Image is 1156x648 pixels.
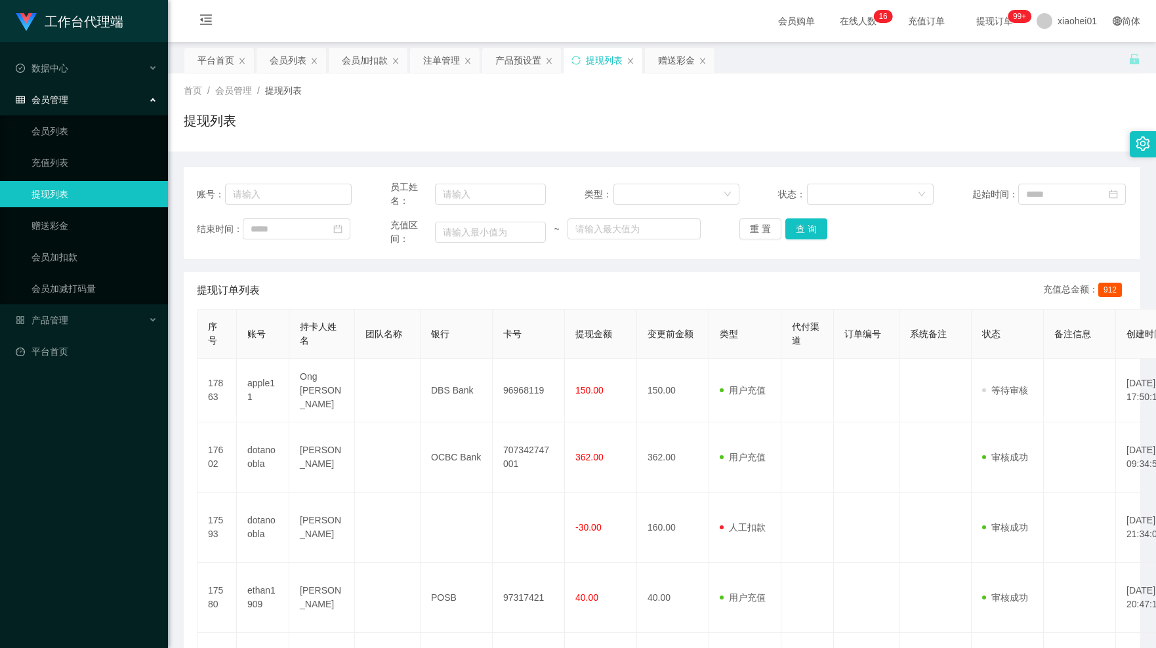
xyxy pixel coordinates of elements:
[16,338,157,365] a: 图标: dashboard平台首页
[1098,283,1122,297] span: 912
[421,422,493,493] td: OCBC Bank
[568,218,701,239] input: 请输入最大值为
[197,188,225,201] span: 账号：
[586,48,623,73] div: 提现列表
[197,422,237,493] td: 17602
[1113,16,1122,26] i: 图标: global
[31,118,157,144] a: 会员列表
[31,150,157,176] a: 充值列表
[627,57,634,65] i: 图标: close
[197,222,243,236] span: 结束时间：
[1054,329,1091,339] span: 备注信息
[637,359,709,422] td: 150.00
[333,224,342,233] i: 图标: calendar
[720,385,766,395] span: 用户充值
[289,422,355,493] td: [PERSON_NAME]
[982,385,1028,395] span: 等待审核
[270,48,306,73] div: 会员列表
[390,218,435,246] span: 充值区间：
[778,188,807,201] span: 状态：
[575,592,598,603] span: 40.00
[365,329,402,339] span: 团队名称
[545,57,553,65] i: 图标: close
[421,563,493,633] td: POSB
[493,422,565,493] td: 707342747001
[16,95,25,104] i: 图标: table
[289,563,355,633] td: [PERSON_NAME]
[720,329,738,339] span: 类型
[720,522,766,533] span: 人工扣款
[197,48,234,73] div: 平台首页
[16,13,37,31] img: logo.9652507e.png
[247,329,266,339] span: 账号
[237,359,289,422] td: apple11
[575,522,602,533] span: -30.00
[844,329,881,339] span: 订单编号
[31,244,157,270] a: 会员加扣款
[585,188,613,201] span: 类型：
[970,16,1020,26] span: 提现订单
[423,48,460,73] div: 注单管理
[215,85,252,96] span: 会员管理
[237,493,289,563] td: dotanoobla
[16,63,68,73] span: 数据中心
[257,85,260,96] span: /
[910,329,947,339] span: 系统备注
[1008,10,1031,23] sup: 981
[16,94,68,105] span: 会员管理
[208,321,217,346] span: 序号
[883,10,888,23] p: 6
[724,190,732,199] i: 图标: down
[207,85,210,96] span: /
[237,563,289,633] td: ethan1909
[342,48,388,73] div: 会员加扣款
[289,359,355,422] td: Ong [PERSON_NAME]
[16,315,25,325] i: 图标: appstore-o
[31,275,157,302] a: 会员加减打码量
[546,222,568,236] span: ~
[197,283,260,298] span: 提现订单列表
[982,329,1001,339] span: 状态
[464,57,472,65] i: 图标: close
[225,184,352,205] input: 请输入
[982,592,1028,603] span: 审核成功
[16,16,123,26] a: 工作台代理端
[571,56,581,65] i: 图标: sync
[31,181,157,207] a: 提现列表
[197,493,237,563] td: 17593
[658,48,695,73] div: 赠送彩金
[16,64,25,73] i: 图标: check-circle-o
[289,493,355,563] td: [PERSON_NAME]
[431,329,449,339] span: 银行
[184,111,236,131] h1: 提现列表
[197,359,237,422] td: 17863
[1043,283,1127,298] div: 充值总金额：
[31,213,157,239] a: 赠送彩金
[265,85,302,96] span: 提现列表
[45,1,123,43] h1: 工作台代理端
[982,452,1028,462] span: 审核成功
[739,218,781,239] button: 重 置
[1136,136,1150,151] i: 图标: setting
[878,10,883,23] p: 1
[785,218,827,239] button: 查 询
[637,563,709,633] td: 40.00
[1128,53,1140,65] i: 图标: unlock
[792,321,819,346] span: 代付渠道
[575,452,604,462] span: 362.00
[495,48,541,73] div: 产品预设置
[720,592,766,603] span: 用户充值
[972,188,1018,201] span: 起始时间：
[435,222,545,243] input: 请输入最小值为
[16,315,68,325] span: 产品管理
[1109,190,1118,199] i: 图标: calendar
[390,180,435,208] span: 员工姓名：
[575,385,604,395] span: 150.00
[503,329,522,339] span: 卡号
[421,359,493,422] td: DBS Bank
[300,321,337,346] span: 持卡人姓名
[699,57,707,65] i: 图标: close
[637,422,709,493] td: 362.00
[575,329,612,339] span: 提现金额
[833,16,883,26] span: 在线人数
